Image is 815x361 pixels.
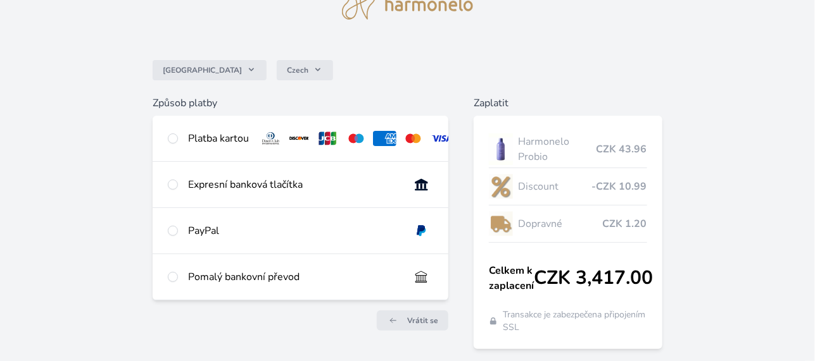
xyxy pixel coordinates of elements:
img: discover.svg [287,131,311,146]
img: visa.svg [430,131,453,146]
span: [GEOGRAPHIC_DATA] [163,65,242,75]
a: Vrátit se [377,310,448,331]
img: CLEAN_PROBIO_se_stinem_x-lo.jpg [489,133,513,165]
h6: Zaplatit [474,95,662,111]
h6: Způsob platby [153,95,448,111]
img: discount-lo.png [489,171,513,202]
span: Discount [518,179,592,194]
span: Czech [287,65,308,75]
span: Celkem k zaplacení [489,263,534,293]
span: CZK 1.20 [603,216,647,231]
button: [GEOGRAPHIC_DATA] [153,60,267,80]
img: amex.svg [373,131,396,146]
img: diners.svg [259,131,282,146]
div: Platba kartou [188,131,249,146]
img: bankTransfer_IBAN.svg [410,269,433,285]
img: mc.svg [401,131,425,146]
div: Expresní banková tlačítka [188,177,400,192]
span: Dopravné [518,216,603,231]
img: jcb.svg [316,131,339,146]
div: Pomalý bankovní převod [188,269,400,285]
span: Transakce je zabezpečena připojením SSL [503,309,647,334]
img: onlineBanking_CZ.svg [410,177,433,192]
img: delivery-lo.png [489,208,513,240]
div: PayPal [188,223,400,238]
span: CZK 43.96 [597,142,647,157]
button: Czech [277,60,333,80]
span: Vrátit se [407,315,438,326]
img: paypal.svg [410,223,433,238]
span: -CZK 10.99 [592,179,647,194]
span: CZK 3,417.00 [534,267,653,290]
img: maestro.svg [344,131,368,146]
span: Harmonelo Probio [518,134,597,164]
